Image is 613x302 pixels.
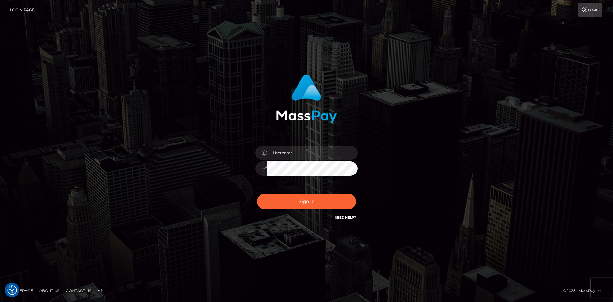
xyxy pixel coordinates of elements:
[7,285,17,295] button: Consent Preferences
[267,146,358,160] input: Username...
[7,285,17,295] img: Revisit consent button
[95,286,107,296] a: API
[578,3,602,17] a: Login
[37,286,62,296] a: About Us
[335,215,356,220] a: Need Help?
[7,286,35,296] a: Homepage
[10,3,34,17] a: Login Page
[257,194,356,209] button: Sign in
[63,286,94,296] a: Contact Us
[276,74,337,123] img: MassPay Login
[563,287,608,294] div: © 2025 , MassPay Inc.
